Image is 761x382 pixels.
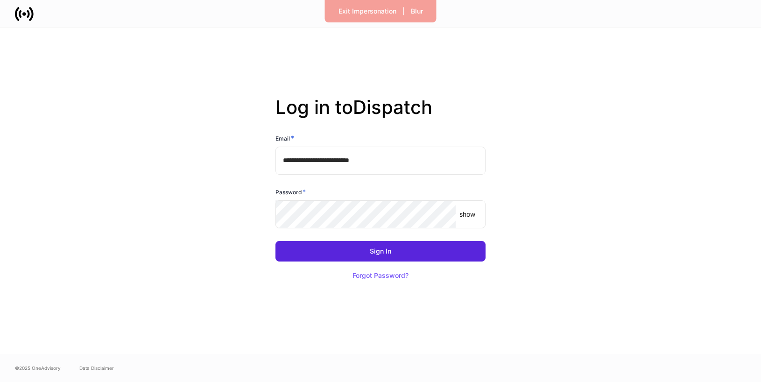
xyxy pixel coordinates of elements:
[275,96,486,134] h2: Log in to Dispatch
[405,4,429,19] button: Blur
[341,265,420,286] button: Forgot Password?
[338,8,396,14] div: Exit Impersonation
[370,248,391,255] div: Sign In
[79,364,114,372] a: Data Disclaimer
[275,187,306,197] h6: Password
[15,364,61,372] span: © 2025 OneAdvisory
[352,272,409,279] div: Forgot Password?
[275,134,294,143] h6: Email
[332,4,402,19] button: Exit Impersonation
[275,241,486,262] button: Sign In
[411,8,423,14] div: Blur
[459,210,475,219] p: show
